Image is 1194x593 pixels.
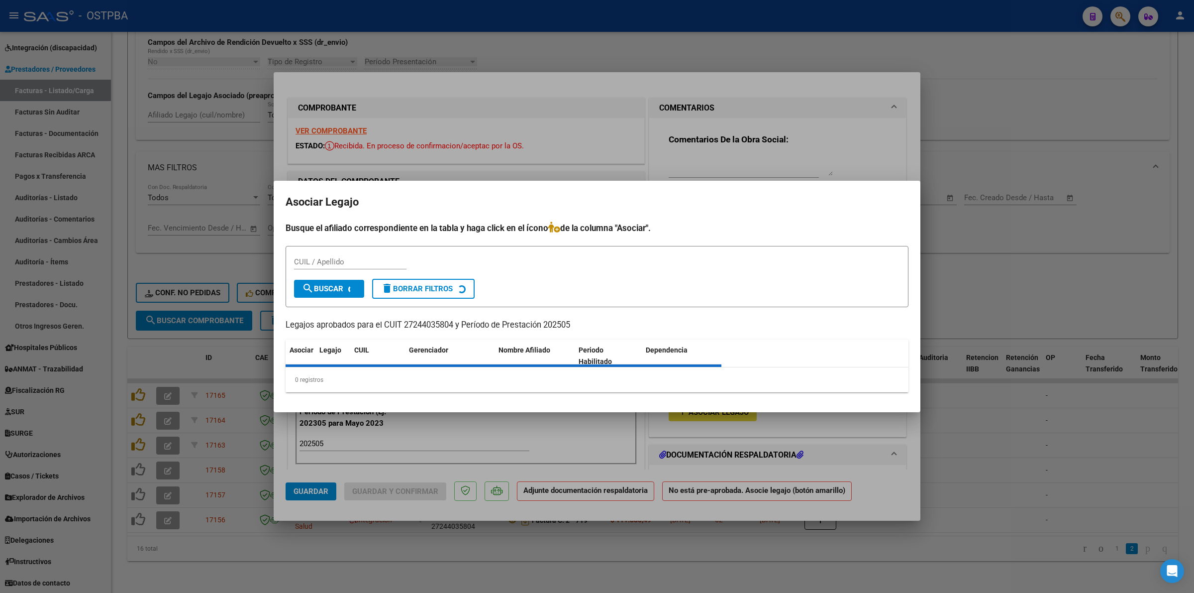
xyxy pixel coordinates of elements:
[372,279,475,299] button: Borrar Filtros
[405,340,495,372] datatable-header-cell: Gerenciador
[286,319,908,332] p: Legajos aprobados para el CUIT 27244035804 y Período de Prestación 202505
[495,340,575,372] datatable-header-cell: Nombre Afiliado
[286,193,908,212] h2: Asociar Legajo
[286,340,315,372] datatable-header-cell: Asociar
[381,282,393,294] mat-icon: delete
[290,346,313,354] span: Asociar
[315,340,350,372] datatable-header-cell: Legajo
[409,346,448,354] span: Gerenciador
[1160,559,1184,583] div: Open Intercom Messenger
[579,346,612,365] span: Periodo Habilitado
[350,340,405,372] datatable-header-cell: CUIL
[286,367,908,392] div: 0 registros
[381,284,453,293] span: Borrar Filtros
[319,346,341,354] span: Legajo
[294,280,364,298] button: Buscar
[642,340,722,372] datatable-header-cell: Dependencia
[354,346,369,354] span: CUIL
[575,340,642,372] datatable-header-cell: Periodo Habilitado
[646,346,688,354] span: Dependencia
[498,346,550,354] span: Nombre Afiliado
[286,222,908,235] h4: Busque el afiliado correspondiente en la tabla y haga click en el ícono de la columna "Asociar".
[302,282,314,294] mat-icon: search
[302,284,343,293] span: Buscar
